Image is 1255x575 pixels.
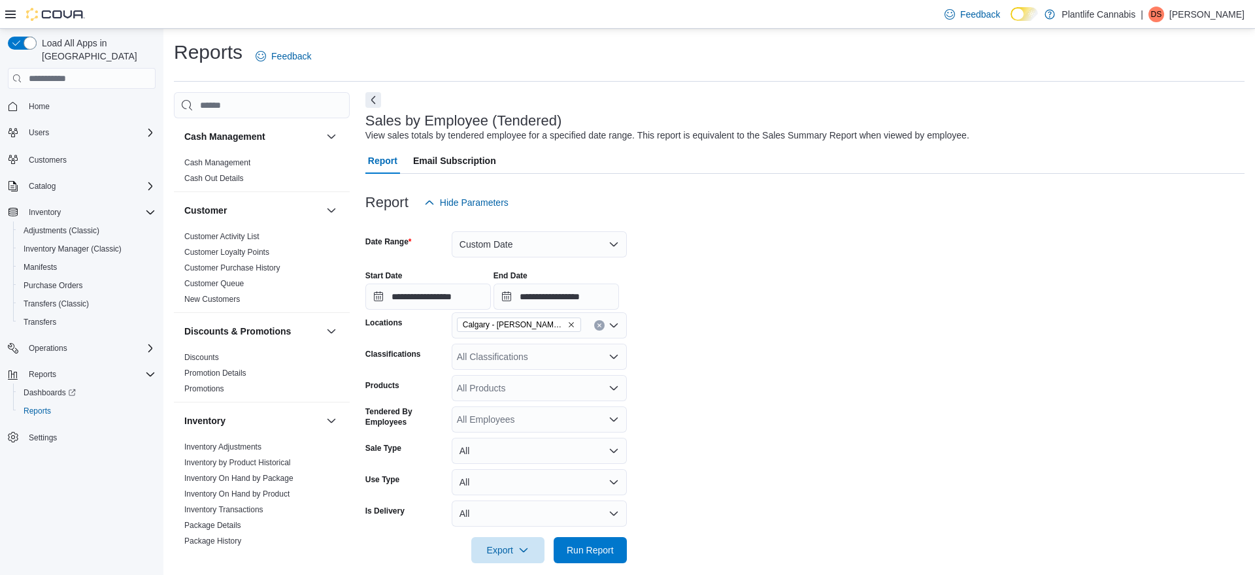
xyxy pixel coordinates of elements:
a: Adjustments (Classic) [18,223,105,238]
span: Adjustments (Classic) [24,225,99,236]
label: Use Type [365,474,399,485]
span: Hide Parameters [440,196,509,209]
span: Report [368,148,397,174]
span: Cash Management [184,157,250,168]
button: Open list of options [609,320,619,331]
button: Discounts & Promotions [324,323,339,339]
span: Purchase Orders [24,280,83,291]
span: Manifests [18,259,156,275]
button: Operations [3,339,161,357]
button: Run Report [554,537,627,563]
a: Cash Out Details [184,174,244,183]
span: DS [1151,7,1162,22]
span: Transfers [18,314,156,330]
span: Catalog [24,178,156,194]
button: Hide Parameters [419,189,514,216]
span: Feedback [271,50,311,63]
span: Reports [29,369,56,380]
a: Transfers (Classic) [18,296,94,312]
button: All [452,469,627,495]
a: Reports [18,403,56,419]
span: New Customers [184,294,240,304]
span: Settings [24,429,156,446]
button: Customer [184,204,321,217]
span: Email Subscription [413,148,496,174]
button: Customer [324,203,339,218]
button: Inventory [3,203,161,222]
a: Package Details [184,521,241,530]
span: Customers [24,151,156,167]
a: New Customers [184,295,240,304]
span: Customer Loyalty Points [184,247,269,257]
span: Catalog [29,181,56,191]
input: Press the down key to open a popover containing a calendar. [494,284,619,310]
h3: Report [365,195,409,210]
a: Transfers [18,314,61,330]
button: Reports [24,367,61,382]
h3: Sales by Employee (Tendered) [365,113,562,129]
a: Inventory Adjustments [184,442,261,452]
span: Reports [24,367,156,382]
button: Cash Management [324,129,339,144]
a: Manifests [18,259,62,275]
a: Customer Activity List [184,232,259,241]
button: Transfers [13,313,161,331]
span: Inventory [29,207,61,218]
button: Inventory [184,414,321,427]
a: Inventory Manager (Classic) [18,241,127,257]
span: Inventory On Hand by Package [184,473,293,484]
button: All [452,501,627,527]
span: Manifests [24,262,57,272]
button: Open list of options [609,383,619,393]
h3: Discounts & Promotions [184,325,291,338]
h3: Cash Management [184,130,265,143]
div: Dorothy Szczepanski [1148,7,1164,22]
a: Inventory On Hand by Product [184,489,290,499]
a: Discounts [184,353,219,362]
span: Transfers [24,317,56,327]
span: Feedback [960,8,1000,21]
button: Inventory [324,413,339,429]
p: [PERSON_NAME] [1169,7,1245,22]
span: Adjustments (Classic) [18,223,156,238]
a: Customer Purchase History [184,263,280,272]
button: Manifests [13,258,161,276]
p: | [1141,7,1143,22]
button: Home [3,97,161,116]
button: Catalog [3,177,161,195]
button: Export [471,537,544,563]
span: Calgary - [PERSON_NAME] Regional [463,318,565,331]
p: Plantlife Cannabis [1062,7,1135,22]
span: Export [479,537,537,563]
button: Settings [3,428,161,447]
input: Dark Mode [1011,7,1038,21]
button: Inventory [24,205,66,220]
span: Promotions [184,384,224,394]
span: Purchase Orders [18,278,156,293]
span: Inventory by Product Historical [184,457,291,468]
a: Customer Queue [184,279,244,288]
h3: Inventory [184,414,226,427]
button: Reports [3,365,161,384]
label: Classifications [365,349,421,359]
button: Users [3,123,161,142]
button: Reports [13,402,161,420]
span: Discounts [184,352,219,363]
h1: Reports [174,39,243,65]
button: Open list of options [609,414,619,425]
span: Inventory Transactions [184,504,263,515]
label: Start Date [365,271,403,281]
button: Customers [3,150,161,169]
button: Purchase Orders [13,276,161,295]
span: Settings [29,433,57,443]
span: Package Details [184,520,241,531]
a: Home [24,99,55,114]
button: Clear input [594,320,605,331]
span: Inventory Adjustments [184,442,261,452]
a: Feedback [250,43,316,69]
span: Dashboards [24,387,76,398]
a: Cash Management [184,158,250,167]
button: Next [365,92,381,108]
a: Feedback [939,1,1005,27]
